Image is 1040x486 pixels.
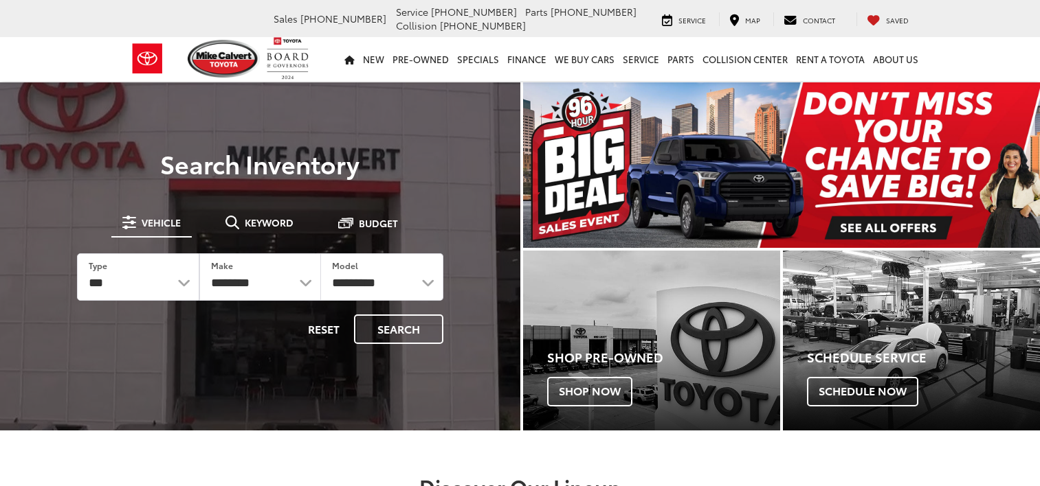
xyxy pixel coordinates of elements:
[698,37,792,81] a: Collision Center
[525,5,548,19] span: Parts
[523,251,780,430] div: Toyota
[652,12,716,26] a: Service
[188,40,261,78] img: Mike Calvert Toyota
[619,37,663,81] a: Service
[869,37,922,81] a: About Us
[359,218,398,228] span: Budget
[551,37,619,81] a: WE BUY CARS
[388,37,453,81] a: Pre-Owned
[807,377,918,406] span: Schedule Now
[340,37,359,81] a: Home
[745,15,760,25] span: Map
[245,218,294,227] span: Keyword
[354,314,443,344] button: Search
[792,37,869,81] a: Rent a Toyota
[211,259,233,271] label: Make
[274,12,298,25] span: Sales
[142,218,181,227] span: Vehicle
[856,12,919,26] a: My Saved Vehicles
[547,377,632,406] span: Shop Now
[440,19,526,32] span: [PHONE_NUMBER]
[359,37,388,81] a: New
[886,15,909,25] span: Saved
[807,351,1040,364] h4: Schedule Service
[300,12,386,25] span: [PHONE_NUMBER]
[396,5,428,19] span: Service
[503,37,551,81] a: Finance
[523,251,780,430] a: Shop Pre-Owned Shop Now
[719,12,771,26] a: Map
[803,15,835,25] span: Contact
[547,351,780,364] h4: Shop Pre-Owned
[58,150,463,177] h3: Search Inventory
[332,259,358,271] label: Model
[678,15,706,25] span: Service
[396,19,437,32] span: Collision
[89,259,107,271] label: Type
[122,36,173,81] img: Toyota
[551,5,637,19] span: [PHONE_NUMBER]
[663,37,698,81] a: Parts
[783,251,1040,430] div: Toyota
[296,314,351,344] button: Reset
[773,12,845,26] a: Contact
[431,5,517,19] span: [PHONE_NUMBER]
[783,251,1040,430] a: Schedule Service Schedule Now
[453,37,503,81] a: Specials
